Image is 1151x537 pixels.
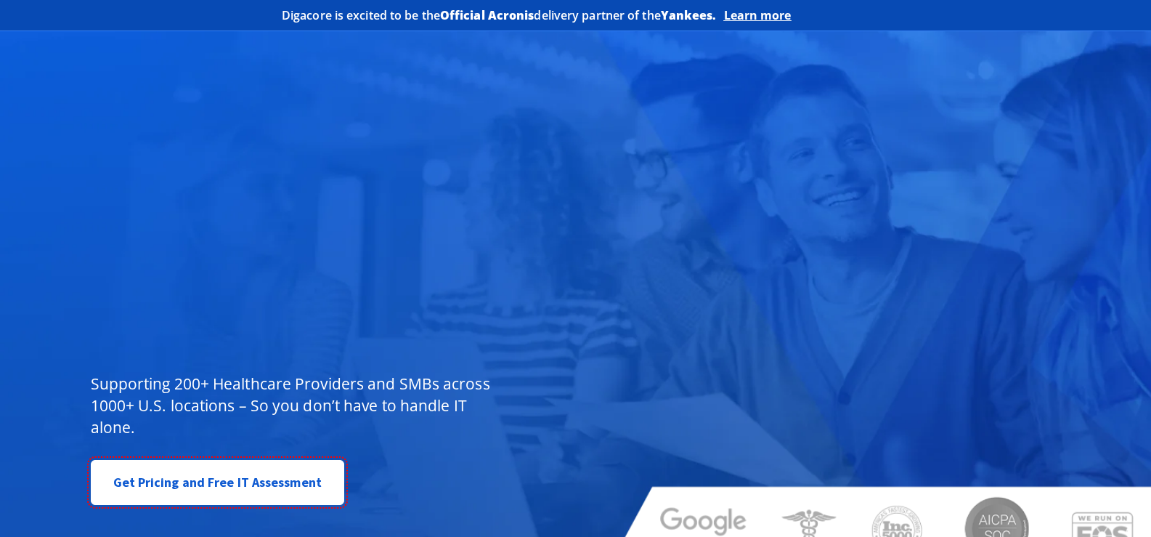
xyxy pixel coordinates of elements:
b: Yankees. [661,7,717,23]
a: Get Pricing and Free IT Assessment [91,460,344,505]
img: Acronis [799,4,870,25]
a: Learn more [724,8,792,23]
h2: Digacore is excited to be the delivery partner of the [282,9,717,21]
b: Official Acronis [440,7,534,23]
span: Get Pricing and Free IT Assessment [113,468,322,497]
p: Supporting 200+ Healthcare Providers and SMBs across 1000+ U.S. locations – So you don’t have to ... [91,373,497,438]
